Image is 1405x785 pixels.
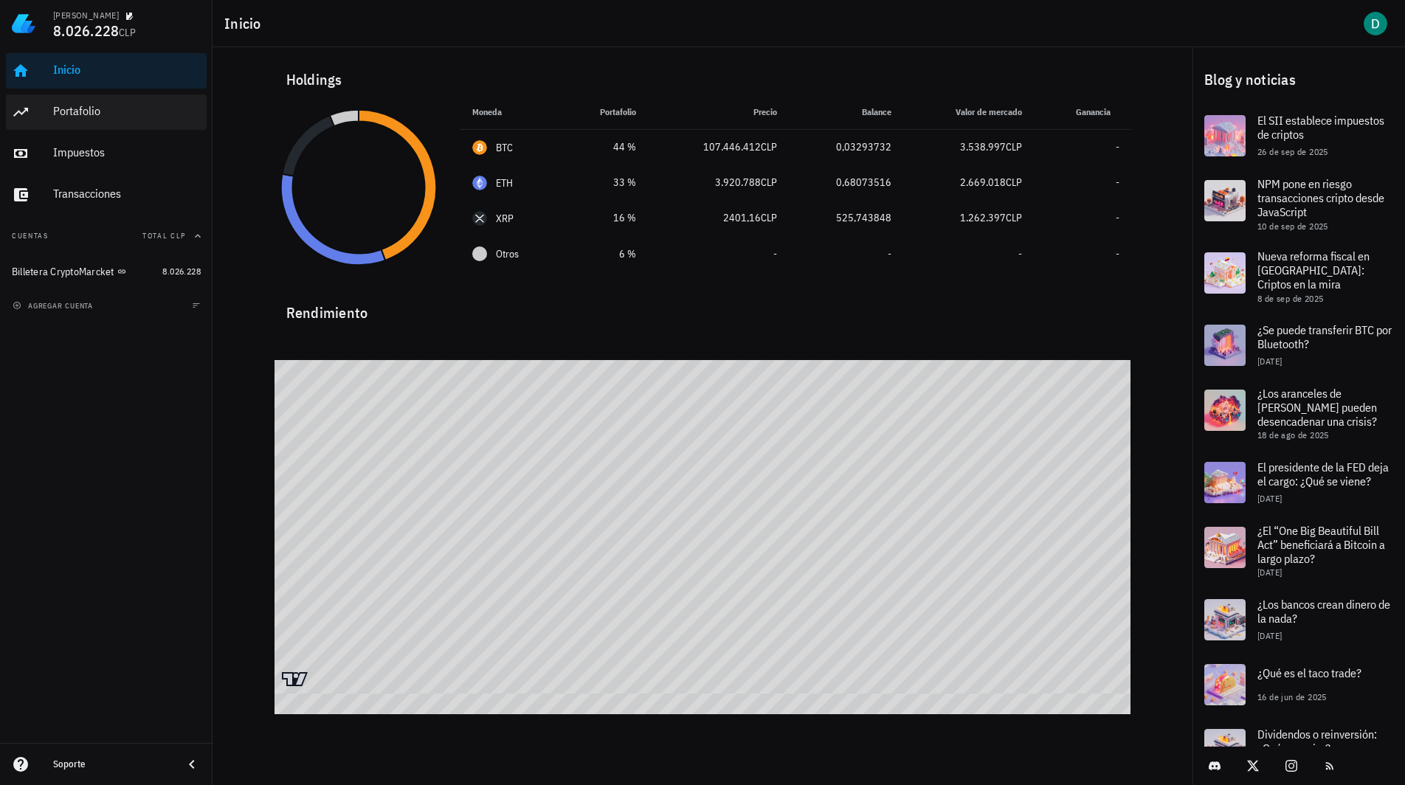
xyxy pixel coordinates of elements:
[648,94,789,130] th: Precio
[888,247,891,260] span: -
[53,758,171,770] div: Soporte
[6,136,207,171] a: Impuestos
[1257,429,1329,440] span: 18 de ago de 2025
[53,145,201,159] div: Impuestos
[723,211,761,224] span: 2401,16
[1192,450,1405,515] a: El presidente de la FED deja el cargo: ¿Qué se viene? [DATE]
[703,140,761,153] span: 107.446.412
[562,94,648,130] th: Portafolio
[789,94,903,130] th: Balance
[1257,249,1370,291] span: Nueva reforma fiscal en [GEOGRAPHIC_DATA]: Criptos en la mira
[801,210,891,226] div: 525,743848
[960,140,1006,153] span: 3.538.997
[761,140,777,153] span: CLP
[162,266,201,277] span: 8.026.228
[573,210,636,226] div: 16 %
[460,94,562,130] th: Moneda
[715,176,761,189] span: 3.920.788
[15,301,93,311] span: agregar cuenta
[53,104,201,118] div: Portafolio
[1116,211,1119,224] span: -
[1257,221,1328,232] span: 10 de sep de 2025
[1257,630,1282,641] span: [DATE]
[1257,113,1384,142] span: El SII establece impuestos de criptos
[6,53,207,89] a: Inicio
[1192,717,1405,782] a: Dividendos o reinversión: ¿Qué es mejor?
[496,140,514,155] div: BTC
[142,231,186,241] span: Total CLP
[1257,567,1282,578] span: [DATE]
[496,211,514,226] div: XRP
[1364,12,1387,35] div: avatar
[6,177,207,212] a: Transacciones
[761,211,777,224] span: CLP
[1192,168,1405,241] a: NPM pone en riesgo transacciones cripto desde JavaScript 10 de sep de 2025
[573,175,636,190] div: 33 %
[472,211,487,226] div: XRP-icon
[12,266,114,278] div: Billetera CryptoMarcket
[119,26,136,39] span: CLP
[1257,176,1384,219] span: NPM pone en riesgo transacciones cripto desde JavaScript
[903,94,1034,130] th: Valor de mercado
[1116,247,1119,260] span: -
[1192,587,1405,652] a: ¿Los bancos crean dinero de la nada? [DATE]
[1257,356,1282,367] span: [DATE]
[1192,313,1405,378] a: ¿Se puede transferir BTC por Bluetooth? [DATE]
[1192,56,1405,103] div: Blog y noticias
[1192,103,1405,168] a: El SII establece impuestos de criptos 26 de sep de 2025
[1257,691,1327,702] span: 16 de jun de 2025
[472,140,487,155] div: BTC-icon
[1192,515,1405,587] a: ¿El “One Big Beautiful Bill Act” beneficiará a Bitcoin a largo plazo? [DATE]
[6,94,207,130] a: Portafolio
[53,63,201,77] div: Inicio
[1192,378,1405,450] a: ¿Los aranceles de [PERSON_NAME] pueden desencadenar una crisis? 18 de ago de 2025
[573,246,636,262] div: 6 %
[12,12,35,35] img: LedgiFi
[801,175,891,190] div: 0,68073516
[275,289,1131,325] div: Rendimiento
[1006,211,1022,224] span: CLP
[1257,727,1377,755] span: Dividendos o reinversión: ¿Qué es mejor?
[9,298,100,313] button: agregar cuenta
[1006,176,1022,189] span: CLP
[1257,146,1328,157] span: 26 de sep de 2025
[53,187,201,201] div: Transacciones
[1257,322,1392,351] span: ¿Se puede transferir BTC por Bluetooth?
[1257,386,1377,429] span: ¿Los aranceles de [PERSON_NAME] pueden desencadenar una crisis?
[1192,241,1405,313] a: Nueva reforma fiscal en [GEOGRAPHIC_DATA]: Criptos en la mira 8 de sep de 2025
[761,176,777,189] span: CLP
[1006,140,1022,153] span: CLP
[1257,293,1323,304] span: 8 de sep de 2025
[1018,247,1022,260] span: -
[960,176,1006,189] span: 2.669.018
[801,139,891,155] div: 0,03293732
[773,247,777,260] span: -
[6,254,207,289] a: Billetera CryptoMarcket 8.026.228
[960,211,1006,224] span: 1.262.397
[53,10,119,21] div: [PERSON_NAME]
[282,672,308,686] a: Charting by TradingView
[1116,140,1119,153] span: -
[224,12,267,35] h1: Inicio
[496,246,519,262] span: Otros
[496,176,514,190] div: ETH
[472,176,487,190] div: ETH-icon
[1257,460,1389,488] span: El presidente de la FED deja el cargo: ¿Qué se viene?
[53,21,119,41] span: 8.026.228
[573,139,636,155] div: 44 %
[6,218,207,254] button: CuentasTotal CLP
[1257,597,1390,626] span: ¿Los bancos crean dinero de la nada?
[1257,523,1385,566] span: ¿El “One Big Beautiful Bill Act” beneficiará a Bitcoin a largo plazo?
[1257,665,1361,680] span: ¿Qué es el taco trade?
[1192,652,1405,717] a: ¿Qué es el taco trade? 16 de jun de 2025
[275,56,1131,103] div: Holdings
[1257,493,1282,504] span: [DATE]
[1116,176,1119,189] span: -
[1076,106,1119,117] span: Ganancia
